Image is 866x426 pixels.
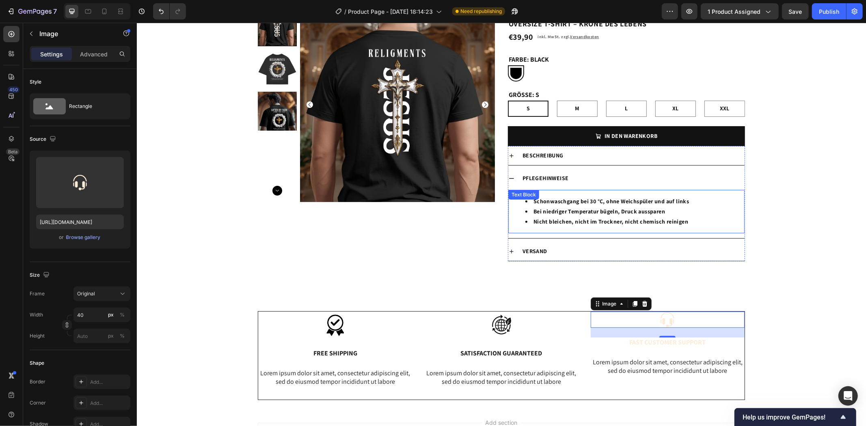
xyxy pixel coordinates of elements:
button: Carousel Back Arrow [170,79,176,85]
span: 1 product assigned [708,7,760,16]
span: M [438,82,443,89]
div: Text Block [373,168,401,176]
span: Add section [346,396,384,404]
span: Original [77,290,95,297]
div: Publish [819,7,839,16]
div: Border [30,378,45,385]
button: Carousel Next Arrow [345,79,352,85]
button: px [117,331,127,341]
button: % [106,310,116,320]
label: Width [30,311,43,318]
button: 7 [3,3,60,19]
label: Height [30,332,45,340]
p: inkl. MwSt. zzgl. [401,12,462,16]
button: Original [73,286,130,301]
div: Add... [90,400,128,407]
div: Open Intercom Messenger [838,386,858,406]
span: Product Page - [DATE] 18:14:23 [348,7,433,16]
div: Rich Text Editor. Editing area: main [371,167,608,211]
div: Add... [90,379,128,386]
input: px% [73,329,130,343]
li: Nicht bleichen, nicht im Trockner, nicht chemisch reinigen [389,194,607,204]
span: S [390,82,393,89]
p: Beschreibung [386,128,427,138]
button: 1 product assigned [701,3,779,19]
input: https://example.com/image.jpg [36,215,124,229]
button: Browse gallery [66,233,101,241]
img: preview-image [72,174,88,191]
div: Size [30,270,51,281]
div: Source [30,134,58,145]
button: IN DEN WARENKORB [371,103,608,123]
div: % [120,332,125,340]
img: gempages_585241356180390717-a143b134-02c0-4753-bf96-0059d5649a14.png [344,289,385,316]
button: Save [782,3,809,19]
p: 7 [53,6,57,16]
div: px [108,311,114,318]
button: Publish [812,3,846,19]
legend: Farbe: Black [371,31,413,43]
button: Carousel Next Arrow [136,163,145,173]
span: XL [536,82,542,89]
div: Undo/Redo [153,3,186,19]
span: XXL [583,82,593,89]
span: Need republishing [460,8,502,15]
p: Lorem ipsum dolor sit amet, consectetur adipiscing elit, sed do eiusmod tempor incididunt ut labore [122,346,274,364]
p: Pflegehinweise [386,151,432,161]
input: px% [73,308,130,322]
div: 450 [8,86,19,93]
span: Save [789,8,802,15]
div: €39,90 [371,7,397,21]
p: Lorem ipsum dolor sit amet, consectetur adipiscing elit, sed do eiusmod tempor incididunt ut labore [288,346,441,364]
label: Frame [30,290,45,297]
p: Lorem ipsum dolor sit amet, consectetur adipiscing elit, sed do eiusmod tempor incididunt ut labore [455,336,607,353]
div: % [120,311,125,318]
li: Schonwaschgang bei 30 °C, ohne Weichspüler und auf links [389,174,607,184]
div: Corner [30,399,46,407]
img: gempages_585241356180390717-ade5c5aa-03a8-4408-8afd-a05026c4420c.png [178,289,219,316]
li: Bei niedriger Temperatur bügeln, Druck aussparen [389,184,607,194]
button: px [117,310,127,320]
div: px [108,332,114,340]
img: gempages_585241356180390717-edb7597a-a7f9-4550-bb5c-a19bad1f4bb8.svg [523,289,539,305]
span: or [59,232,64,242]
div: IN DEN WARENKORB [468,108,520,118]
a: Versandkosten [433,11,462,17]
p: Fast Customer Support [455,316,607,324]
div: Browse gallery [66,234,101,241]
div: Shape [30,359,44,367]
p: Image [39,29,108,39]
div: Style [30,78,41,86]
div: Beta [6,148,19,155]
p: vERSAND [386,224,410,234]
button: % [106,331,116,341]
div: Image [464,278,482,285]
div: Rectangle [69,97,119,116]
p: Settings [40,50,63,58]
button: Show survey - Help us improve GemPages! [743,412,848,422]
span: Help us improve GemPages! [743,413,838,421]
iframe: Design area [137,23,866,426]
p: Satisfaction Guaranteed [288,327,441,335]
span: / [344,7,346,16]
p: Advanced [80,50,108,58]
legend: Größe: S [371,67,403,78]
p: Free Shipping [122,327,274,335]
span: L [488,82,491,89]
